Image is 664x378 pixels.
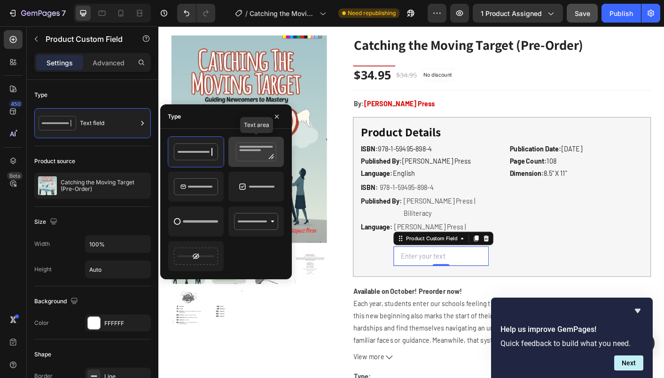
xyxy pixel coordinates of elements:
button: View more [217,362,549,376]
p: Advanced [93,58,125,68]
h1: Catching the Moving Target (Pre-Order) [217,10,549,32]
div: Rich Text Editor. Editing area: main [225,187,273,203]
strong: Page Count: [392,146,433,155]
strong: Product Details [226,109,315,126]
div: Beta [7,172,23,180]
input: Auto [86,236,150,252]
div: Shape [34,350,51,359]
div: Height [34,265,52,274]
p: No discount [296,50,327,58]
p: 7 [62,8,66,19]
p: Quick feedback to build what you need. [500,339,643,348]
h2: [PERSON_NAME] Press | Biliteracy [262,216,368,245]
p: [PERSON_NAME] Press English [226,144,375,171]
div: FFFFFF [104,319,148,328]
div: Publish [609,8,633,18]
div: Each year, students enter our schools feeling the tension between nervousness and hope. For some,... [217,302,549,356]
div: Size [34,216,59,228]
img: product feature img [38,176,57,195]
button: 1 product assigned [473,4,563,23]
p: Product Custom Field [46,33,125,45]
button: Publish [602,4,641,23]
div: Rich Text Editor. Editing area: main [225,129,375,172]
strong: Available on October! Preorder now! [217,291,339,299]
div: Rich Text Editor. Editing area: main [225,172,246,188]
input: Enter your text [262,245,368,268]
div: Color [34,319,49,327]
span: 1 product assigned [481,8,542,18]
button: Save [567,4,598,23]
span: Save [575,9,590,17]
button: 7 [4,4,70,23]
div: Product source [34,157,75,165]
strong: ISBN: [226,132,245,141]
button: Next question [614,355,643,370]
p: Catching the Moving Target (Pre-Order) [61,179,147,192]
div: Undo/Redo [177,4,215,23]
span: Need republishing [348,9,396,17]
div: $34.95 [217,45,260,63]
strong: Language: [226,219,261,228]
strong: Published By: [226,190,272,199]
div: Help us improve GemPages! [500,305,643,370]
span: View more [217,362,252,376]
strong: Dimension: [392,159,430,168]
div: Type [168,112,181,121]
h2: [PERSON_NAME] Press | Biliteracy [273,187,368,216]
div: Background [34,295,80,308]
strong: Publication Date: [392,132,450,141]
h2: Help us improve GemPages! [500,324,643,335]
div: Rich Text Editor. Editing area: main [225,216,262,232]
div: $34.95 [264,47,289,61]
iframe: To enrich screen reader interactions, please activate Accessibility in Grammarly extension settings [158,26,664,378]
p: [DATE] 108 8.5" X 11" [392,130,541,171]
p: Settings [47,58,73,68]
h2: 978-1-59495-898-4 [246,172,308,188]
strong: Language: [226,159,261,168]
span: Catching the Moving Target - Product Page [250,8,316,18]
input: Auto [86,261,150,278]
strong: By: [218,81,229,90]
strong: ISBN: [226,175,245,184]
div: Product Custom Field [274,232,335,241]
span: / [245,8,248,18]
strong: Published By: [226,146,272,155]
p: 978-1-59495-898-4 [226,130,375,144]
strong: [PERSON_NAME] Press [229,81,308,90]
div: Text field [80,112,137,134]
div: Type [34,91,47,99]
div: 450 [9,100,23,108]
div: Width [34,240,50,248]
button: Hide survey [632,305,643,316]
